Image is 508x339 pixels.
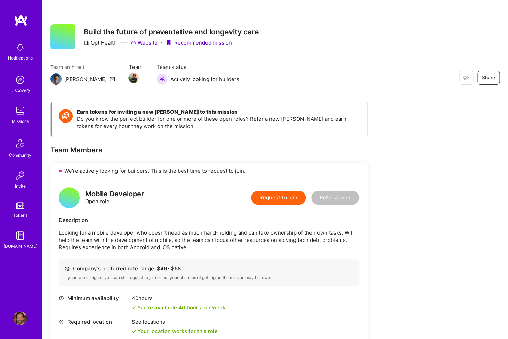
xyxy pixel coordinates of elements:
[8,54,33,62] div: Notifications
[131,39,158,46] a: Website
[156,73,168,85] img: Actively looking for builders
[59,109,73,123] img: Token icon
[85,190,144,198] div: Mobile Developer
[161,39,162,46] div: ·
[64,76,107,83] div: [PERSON_NAME]
[463,75,469,80] i: icon EyeClosed
[156,63,239,71] span: Team status
[64,266,70,271] i: icon Cash
[129,72,138,84] a: Team Member Avatar
[50,145,368,155] div: Team Members
[64,275,354,281] div: If your rate is higher, you can still request to join — but your chances of getting on the missio...
[477,71,500,85] button: Share
[59,319,64,324] i: icon Location
[77,109,360,115] h4: Earn tokens for inviting a new [PERSON_NAME] to this mission
[12,135,29,151] img: Community
[59,216,359,224] div: Description
[50,73,62,85] img: Team Architect
[14,14,28,26] img: logo
[170,76,239,83] span: Actively looking for builders
[132,306,136,310] i: icon Check
[13,212,27,219] div: Tokens
[129,63,143,71] span: Team
[84,40,89,46] i: icon CompanyGray
[12,118,29,125] div: Missions
[132,304,225,311] div: You're available 40 hours per week
[13,73,27,87] img: discovery
[64,265,354,272] div: Company’s preferred rate range: $ 46 - $ 58
[251,191,306,205] button: Request to join
[132,294,225,302] div: 40 hours
[128,73,139,83] img: Team Member Avatar
[166,39,232,46] div: Recommended mission
[84,39,117,46] div: Opt Health
[11,311,29,325] a: User Avatar
[13,40,27,54] img: bell
[77,115,360,130] p: Do you know the perfect builder for one or more of these open roles? Refer a new [PERSON_NAME] an...
[59,294,128,302] div: Minimum availability
[132,328,218,335] div: Your location works for this role
[9,151,31,159] div: Community
[110,76,115,82] i: icon Mail
[482,74,495,81] span: Share
[132,329,136,333] i: icon Check
[50,163,368,179] div: We’re actively looking for builders. This is the best time to request to join.
[84,27,259,36] h3: Build the future of preventative and longevity care
[16,202,24,209] img: tokens
[85,190,144,205] div: Open role
[15,182,26,190] div: Invite
[10,87,30,94] div: Discovery
[59,229,359,251] p: Looking for a mobile developer who doesn't need as much hand-holding and can take ownership of th...
[166,40,171,46] i: icon PurpleRibbon
[132,318,218,325] div: See locations
[311,191,359,205] button: Refer a peer
[13,104,27,118] img: teamwork
[13,229,27,243] img: guide book
[59,318,128,325] div: Required location
[3,243,37,250] div: [DOMAIN_NAME]
[50,63,115,71] span: Team architect
[13,168,27,182] img: Invite
[59,295,64,301] i: icon Clock
[13,311,27,325] img: User Avatar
